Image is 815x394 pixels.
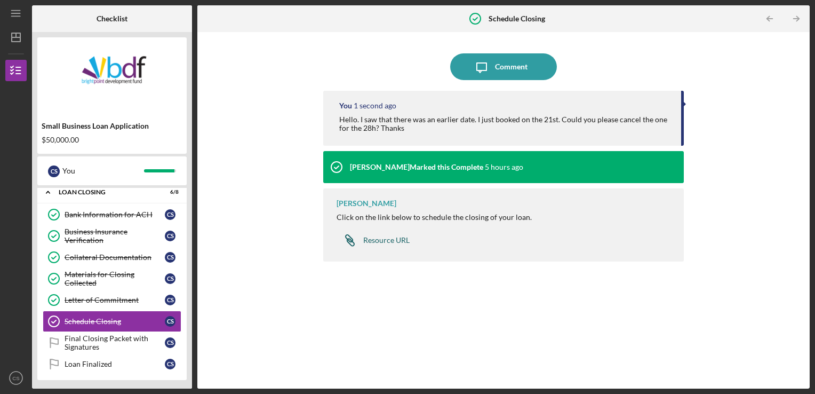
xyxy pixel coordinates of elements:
[43,353,181,375] a: Loan FinalizedCS
[354,101,396,110] time: 2025-10-14 20:32
[43,289,181,311] a: Letter of CommitmentCS
[495,53,528,80] div: Comment
[48,166,60,177] div: C S
[65,334,165,351] div: Final Closing Packet with Signatures
[363,236,410,245] div: Resource URL
[165,273,175,284] div: C S
[165,231,175,241] div: C S
[165,252,175,263] div: C S
[337,213,532,222] div: Click on the link below to schedule the closing of your loan.
[62,162,144,180] div: You
[339,115,671,132] div: Hello. I saw that there was an earlier date. I just booked on the 21st. Could you please cancel t...
[489,14,545,23] b: Schedule Closing
[350,163,483,171] div: [PERSON_NAME] Marked this Complete
[97,14,127,23] b: Checklist
[485,163,523,171] time: 2025-10-14 15:18
[12,375,19,381] text: CS
[43,268,181,289] a: Materials for Closing CollectedCS
[65,360,165,368] div: Loan Finalized
[65,296,165,304] div: Letter of Commitment
[165,295,175,305] div: C S
[43,225,181,247] a: Business Insurance VerificationCS
[43,204,181,225] a: Bank Information for ACHCS
[43,247,181,268] a: Collateral DocumentationCS
[165,209,175,220] div: C S
[65,317,165,326] div: Schedule Closing
[65,270,165,287] div: Materials for Closing Collected
[165,337,175,348] div: C S
[339,101,352,110] div: You
[42,136,182,144] div: $50,000.00
[337,230,410,251] a: Resource URL
[43,311,181,332] a: Schedule ClosingCS
[165,359,175,369] div: C S
[65,210,165,219] div: Bank Information for ACH
[42,122,182,130] div: Small Business Loan Application
[65,227,165,245] div: Business Insurance Verification
[59,189,152,195] div: Loan Closing
[5,367,27,389] button: CS
[43,332,181,353] a: Final Closing Packet with SignaturesCS
[450,53,557,80] button: Comment
[159,189,179,195] div: 6 / 8
[337,199,396,208] div: [PERSON_NAME]
[37,43,187,107] img: Product logo
[65,253,165,262] div: Collateral Documentation
[165,316,175,327] div: C S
